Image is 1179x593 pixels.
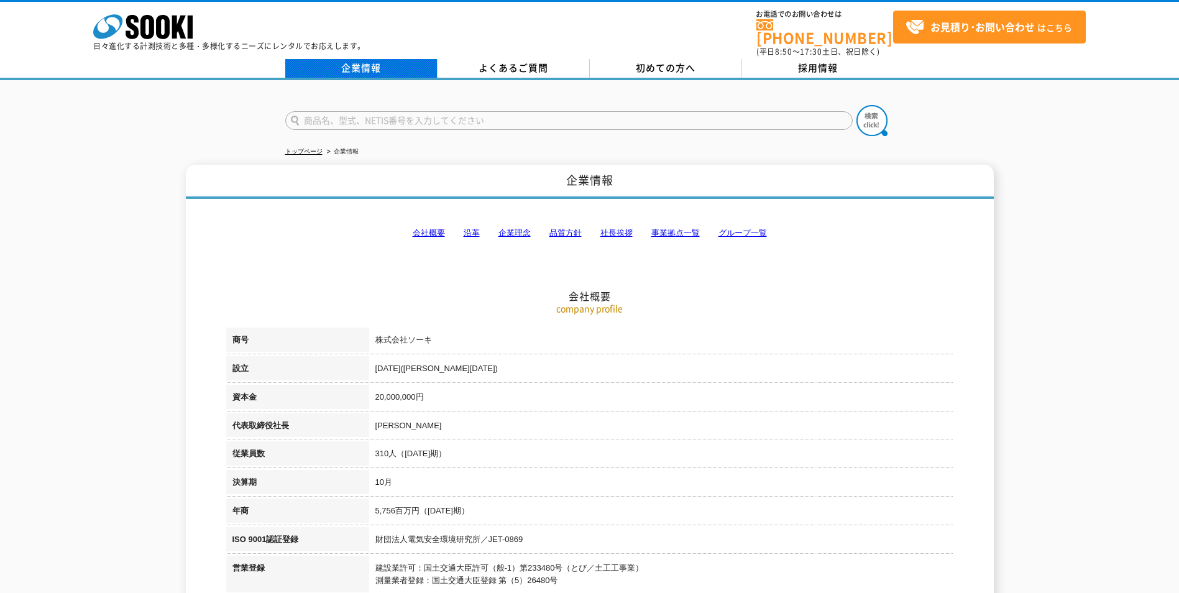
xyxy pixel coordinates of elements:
[856,105,888,136] img: btn_search.png
[498,228,531,237] a: 企業理念
[226,356,369,385] th: 設立
[413,228,445,237] a: 会社概要
[369,328,953,356] td: 株式会社ソーキ
[226,499,369,527] th: 年商
[369,499,953,527] td: 5,756百万円（[DATE]期）
[226,441,369,470] th: 従業員数
[756,19,893,45] a: [PHONE_NUMBER]
[285,148,323,155] a: トップページ
[226,302,953,315] p: company profile
[226,328,369,356] th: 商号
[226,470,369,499] th: 決算期
[369,413,953,442] td: [PERSON_NAME]
[285,111,853,130] input: 商品名、型式、NETIS番号を入力してください
[93,42,365,50] p: 日々進化する計測技術と多種・多様化するニーズにレンタルでお応えします。
[369,470,953,499] td: 10月
[226,385,369,413] th: 資本金
[226,527,369,556] th: ISO 9001認証登録
[756,11,893,18] span: お電話でのお問い合わせは
[930,19,1035,34] strong: お見積り･お問い合わせ
[742,59,894,78] a: 採用情報
[324,145,359,159] li: 企業情報
[226,165,953,303] h2: 会社概要
[893,11,1086,44] a: お見積り･お問い合わせはこちら
[549,228,582,237] a: 品質方針
[369,385,953,413] td: 20,000,000円
[186,165,994,199] h1: 企業情報
[369,527,953,556] td: 財団法人電気安全環境研究所／JET-0869
[285,59,438,78] a: 企業情報
[464,228,480,237] a: 沿革
[369,441,953,470] td: 310人（[DATE]期）
[651,228,700,237] a: 事業拠点一覧
[906,18,1072,37] span: はこちら
[438,59,590,78] a: よくあるご質問
[369,356,953,385] td: [DATE]([PERSON_NAME][DATE])
[775,46,792,57] span: 8:50
[226,413,369,442] th: 代表取締役社長
[590,59,742,78] a: 初めての方へ
[718,228,767,237] a: グループ一覧
[756,46,879,57] span: (平日 ～ 土日、祝日除く)
[636,61,695,75] span: 初めての方へ
[800,46,822,57] span: 17:30
[600,228,633,237] a: 社長挨拶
